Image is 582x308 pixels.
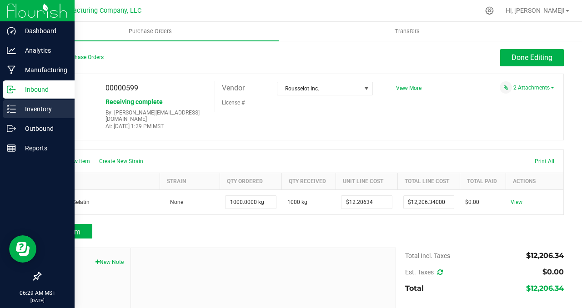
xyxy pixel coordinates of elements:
[7,124,16,133] inline-svg: Outbound
[95,258,124,266] button: New Note
[166,199,183,205] span: None
[500,81,512,94] span: Attach a document
[116,27,184,35] span: Purchase Orders
[16,123,70,134] p: Outbound
[500,49,564,66] button: Done Editing
[287,198,307,206] span: 1000 kg
[7,46,16,55] inline-svg: Analytics
[222,81,245,95] label: Vendor
[336,173,397,190] th: Unit Line Cost
[44,7,141,15] span: BB Manufacturing Company, LLC
[341,196,391,209] input: $0.00000
[282,173,336,190] th: Qty Received
[396,85,421,91] a: View More
[220,173,281,190] th: Qty Ordered
[507,197,526,208] span: View
[526,284,564,293] span: $12,206.34
[41,173,160,190] th: Item
[535,158,554,164] span: Print All
[7,144,16,153] inline-svg: Reports
[16,45,70,56] p: Analytics
[405,268,443,276] span: Est. Taxes
[7,85,16,94] inline-svg: Inbound
[16,65,70,75] p: Manufacturing
[226,196,276,209] input: 0 kg
[526,251,564,260] span: $12,206.34
[47,255,124,266] span: Notes
[398,173,460,190] th: Total Line Cost
[279,22,536,41] a: Transfers
[460,190,506,215] td: $0.00
[405,252,450,259] span: Total Incl. Taxes
[506,173,563,190] th: Actions
[16,25,70,36] p: Dashboard
[7,104,16,114] inline-svg: Inventory
[277,82,361,95] span: Rousselot Inc.
[7,65,16,75] inline-svg: Manufacturing
[513,84,554,91] a: 2 Attachments
[160,173,220,190] th: Strain
[4,297,70,304] p: [DATE]
[506,7,565,14] span: Hi, [PERSON_NAME]!
[404,196,454,209] input: $0.00000
[512,53,552,62] span: Done Editing
[16,143,70,154] p: Reports
[16,104,70,114] p: Inventory
[405,284,424,293] span: Total
[9,235,36,263] iframe: Resource center
[16,84,70,95] p: Inbound
[7,26,16,35] inline-svg: Dashboard
[105,98,163,105] span: Receiving complete
[542,268,564,276] span: $0.00
[105,109,208,122] p: By: [PERSON_NAME][EMAIL_ADDRESS][DOMAIN_NAME]
[484,6,495,15] div: Manage settings
[382,27,432,35] span: Transfers
[222,96,245,109] label: License #
[460,173,506,190] th: Total Paid
[105,123,208,129] p: At: [DATE] 1:29 PM MST
[99,158,143,164] span: Create New Strain
[4,289,70,297] p: 06:29 AM MST
[22,22,279,41] a: Purchase Orders
[46,198,155,206] div: Simogel Gelatin
[105,84,138,92] span: 00000599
